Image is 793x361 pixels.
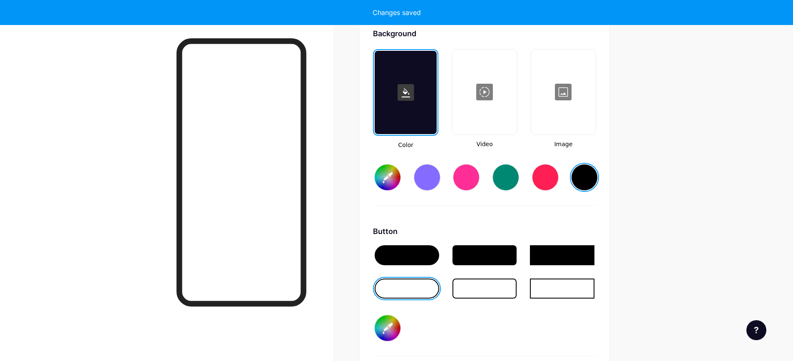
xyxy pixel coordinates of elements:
[373,28,596,39] div: Background
[373,141,438,149] span: Color
[373,226,596,237] div: Button
[373,7,421,17] div: Changes saved
[531,140,596,149] span: Image
[452,140,517,149] span: Video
